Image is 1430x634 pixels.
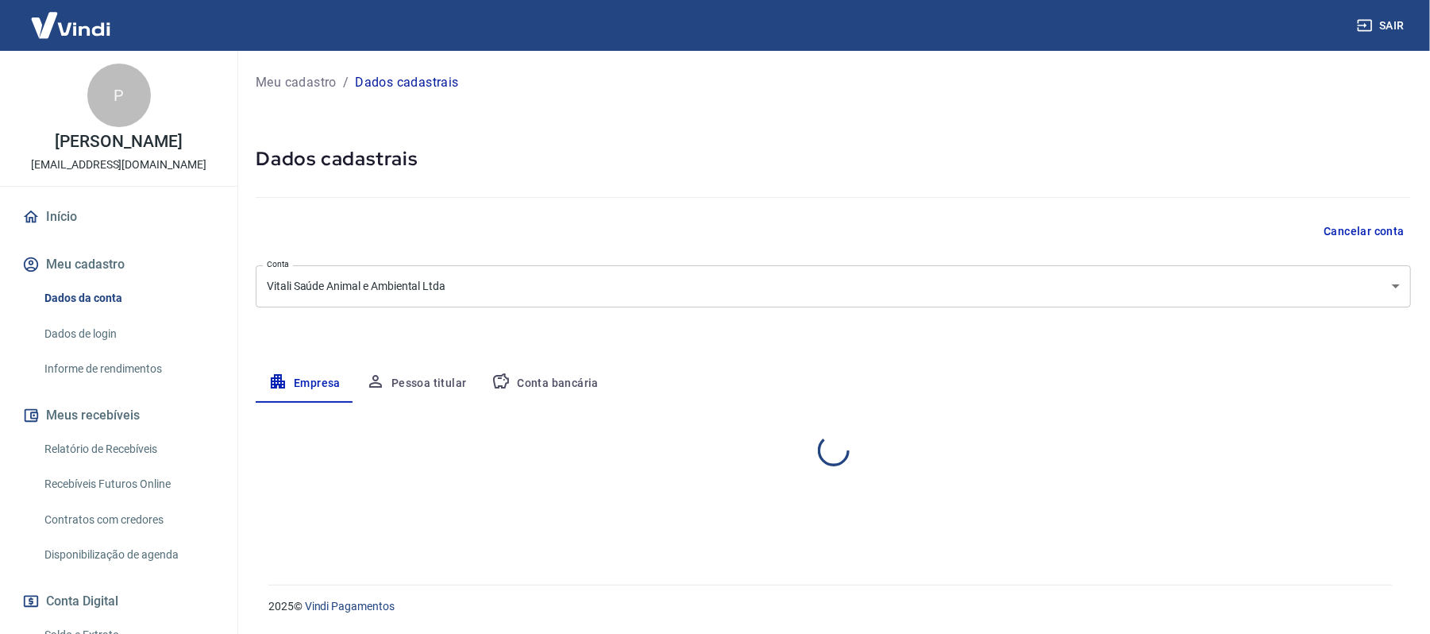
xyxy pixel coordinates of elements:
[355,73,458,92] p: Dados cadastrais
[38,539,218,571] a: Disponibilização de agenda
[256,365,353,403] button: Empresa
[38,468,218,501] a: Recebíveis Futuros Online
[19,247,218,282] button: Meu cadastro
[38,353,218,385] a: Informe de rendimentos
[305,600,395,613] a: Vindi Pagamentos
[55,133,182,150] p: [PERSON_NAME]
[353,365,480,403] button: Pessoa titular
[31,157,206,173] p: [EMAIL_ADDRESS][DOMAIN_NAME]
[268,598,1392,615] p: 2025 ©
[19,199,218,234] a: Início
[1317,217,1411,246] button: Cancelar conta
[19,584,218,619] button: Conta Digital
[479,365,611,403] button: Conta bancária
[256,146,1411,172] h5: Dados cadastrais
[38,282,218,315] a: Dados da conta
[267,258,289,270] label: Conta
[38,433,218,466] a: Relatório de Recebíveis
[19,398,218,433] button: Meus recebíveis
[256,73,337,92] a: Meu cadastro
[256,265,1411,307] div: Vitali Saúde Animal e Ambiental Ltda
[38,504,218,536] a: Contratos com credores
[343,73,349,92] p: /
[87,64,151,127] div: P
[1354,11,1411,41] button: Sair
[19,1,122,49] img: Vindi
[38,318,218,350] a: Dados de login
